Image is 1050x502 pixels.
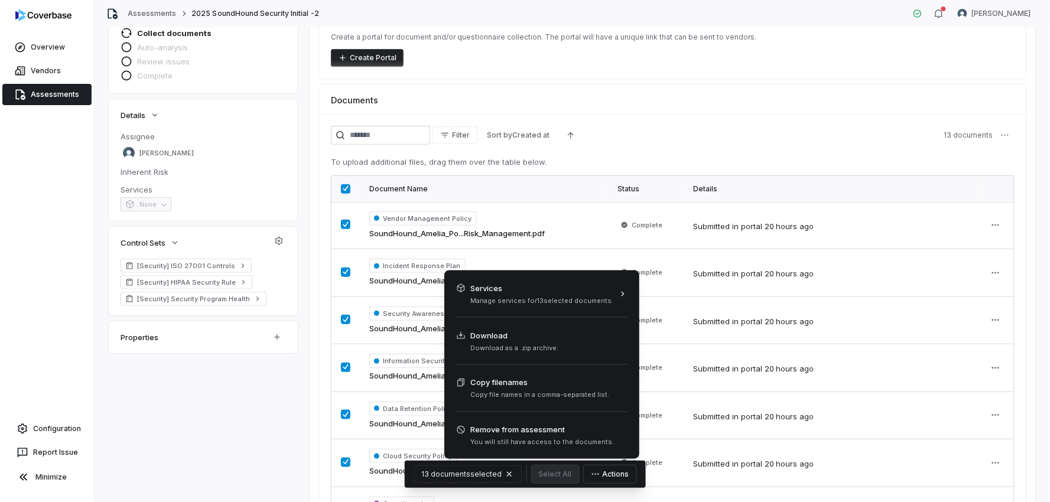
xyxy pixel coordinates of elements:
[470,424,614,436] span: Remove from assessment
[470,296,613,305] span: Manage services for 13 selected document s .
[470,438,614,447] span: You will still have access to the documents.
[470,344,558,353] span: Download as a .zip archive.
[470,391,609,400] span: Copy file names in a comma-separated list.
[422,470,502,479] span: 13 documents selected
[584,465,636,483] button: Actions
[470,330,558,341] span: Download
[470,377,609,389] span: Copy file names
[444,270,639,459] div: Actions
[470,282,613,294] span: Services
